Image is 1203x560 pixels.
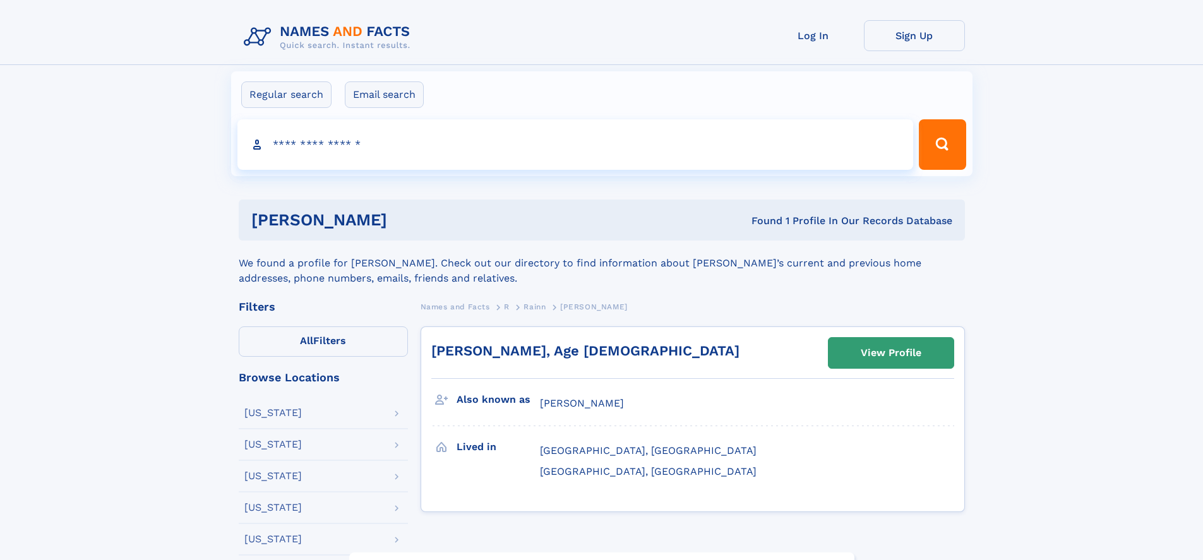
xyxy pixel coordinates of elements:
[457,389,540,410] h3: Also known as
[239,20,421,54] img: Logo Names and Facts
[504,299,510,314] a: R
[864,20,965,51] a: Sign Up
[524,299,546,314] a: Rainn
[244,471,302,481] div: [US_STATE]
[251,212,570,228] h1: [PERSON_NAME]
[504,302,510,311] span: R
[829,338,954,368] a: View Profile
[241,81,332,108] label: Regular search
[919,119,966,170] button: Search Button
[244,534,302,544] div: [US_STATE]
[244,439,302,450] div: [US_STATE]
[345,81,424,108] label: Email search
[239,372,408,383] div: Browse Locations
[239,301,408,313] div: Filters
[524,302,546,311] span: Rainn
[237,119,914,170] input: search input
[540,397,624,409] span: [PERSON_NAME]
[763,20,864,51] a: Log In
[244,503,302,513] div: [US_STATE]
[861,338,921,367] div: View Profile
[239,326,408,357] label: Filters
[457,436,540,458] h3: Lived in
[300,335,313,347] span: All
[421,299,490,314] a: Names and Facts
[239,241,965,286] div: We found a profile for [PERSON_NAME]. Check out our directory to find information about [PERSON_N...
[540,465,757,477] span: [GEOGRAPHIC_DATA], [GEOGRAPHIC_DATA]
[560,302,628,311] span: [PERSON_NAME]
[244,408,302,418] div: [US_STATE]
[431,343,739,359] a: [PERSON_NAME], Age [DEMOGRAPHIC_DATA]
[540,444,757,456] span: [GEOGRAPHIC_DATA], [GEOGRAPHIC_DATA]
[569,214,952,228] div: Found 1 Profile In Our Records Database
